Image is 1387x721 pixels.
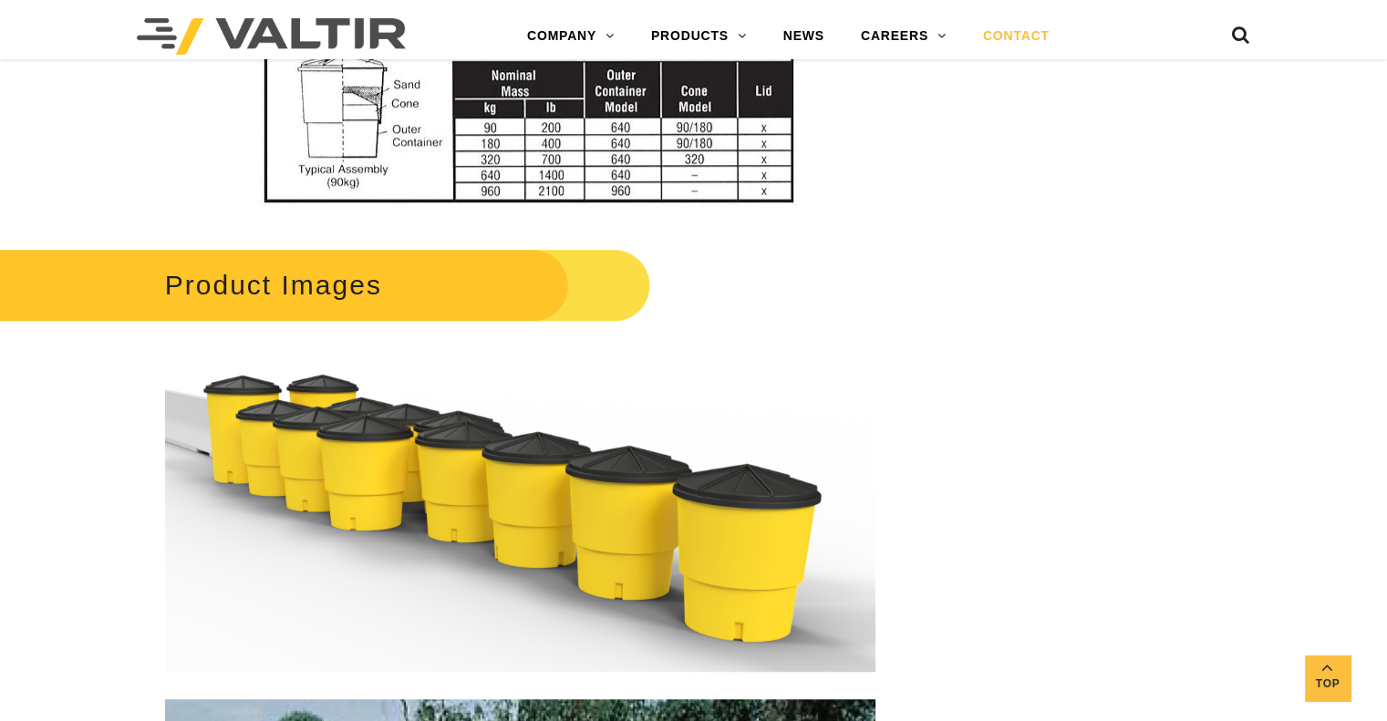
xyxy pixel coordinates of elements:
[509,18,633,55] a: COMPANY
[633,18,765,55] a: PRODUCTS
[1305,674,1351,695] span: Top
[765,18,843,55] a: NEWS
[965,18,1068,55] a: CONTACT
[137,18,406,55] img: Valtir
[843,18,965,55] a: CAREERS
[1305,655,1351,701] a: Top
